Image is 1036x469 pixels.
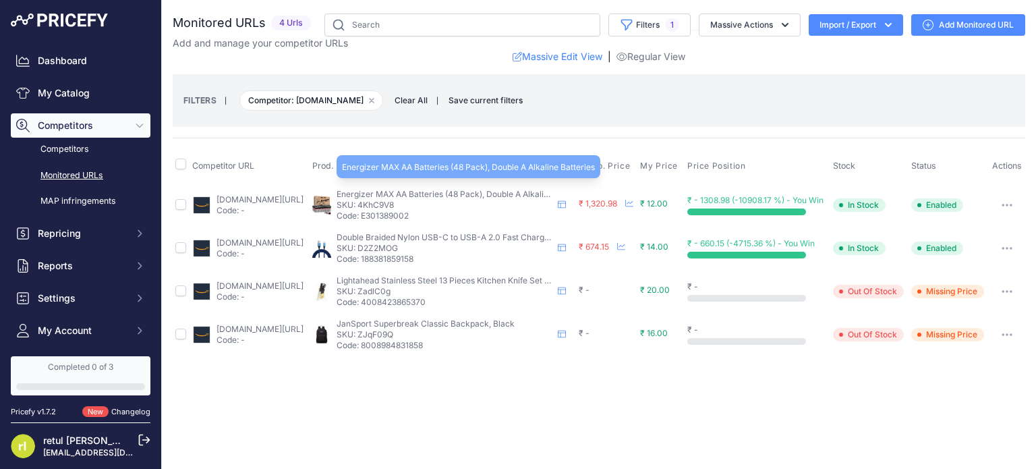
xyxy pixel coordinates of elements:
[11,13,108,27] img: Pricefy Logo
[911,285,984,298] span: Missing Price
[911,198,963,212] span: Enabled
[217,194,304,204] a: [DOMAIN_NAME][URL]
[217,238,304,248] a: [DOMAIN_NAME][URL]
[324,13,600,36] input: Search
[217,292,304,302] p: Code: -
[11,286,150,310] button: Settings
[687,281,828,292] div: ₹ -
[38,259,126,273] span: Reports
[833,198,886,212] span: In Stock
[911,328,984,341] span: Missing Price
[579,161,631,171] span: Comp. Price
[809,14,903,36] button: Import / Export
[337,254,552,265] p: Code: 188381859158
[640,161,681,171] button: My Price
[38,119,126,132] span: Competitors
[687,195,824,205] span: ₹ - 1308.98 (-10908.17 %) - You Win
[239,90,383,111] span: Competitor: [DOMAIN_NAME]
[665,18,679,32] span: 1
[337,329,552,340] p: SKU: ZJqF09Q
[11,319,150,343] button: My Account
[11,164,150,188] a: Monitored URLs
[337,232,654,242] span: Double Braided Nylon USB-C to USB-A 2.0 Fast Charging Cable, 3A - 6-Foot, Silver
[699,13,801,36] button: Massive Actions
[217,205,304,216] p: Code: -
[992,161,1022,171] span: Actions
[337,243,552,254] p: SKU: D2Z2MOG
[217,324,304,334] a: [DOMAIN_NAME][URL]
[11,81,150,105] a: My Catalog
[337,319,515,329] span: JanSport Superbreak Classic Backpack, Black
[38,292,126,305] span: Settings
[38,324,126,337] span: My Account
[579,161,633,171] button: Comp. Price
[11,190,150,213] a: MAP infringements
[11,221,150,246] button: Repricing
[173,13,266,32] h2: Monitored URLs
[833,285,904,298] span: Out Of Stock
[337,200,552,211] p: SKU: 4KhC9V8
[192,161,254,171] span: Competitor URL
[11,406,56,418] div: Pricefy v1.7.2
[513,50,602,63] a: Massive Edit View
[640,285,670,295] span: ₹ 20.00
[271,16,311,31] span: 4 Urls
[579,285,635,296] div: ₹ -
[38,227,126,240] span: Repricing
[217,335,304,346] p: Code: -
[687,325,828,335] div: ₹ -
[833,242,886,255] span: In Stock
[337,275,637,285] span: Lightahead Stainless Steel 13 Pieces Kitchen Knife Set with Rubber Wood Block
[687,238,815,248] span: ₹ - 660.15 (-4715.36 %) - You Win
[217,96,235,105] small: |
[11,254,150,278] button: Reports
[337,286,552,297] p: SKU: ZadlC0g
[640,242,668,252] span: ₹ 14.00
[342,162,595,172] span: Energizer MAX AA Batteries (48 Pack), Double A Alkaline Batteries
[911,161,936,171] span: Status
[217,248,304,259] p: Code: -
[183,95,217,105] small: FILTERS
[337,189,589,199] span: Energizer MAX AA Batteries (48 Pack), Double A Alkaline Batteries
[579,242,609,252] span: ₹ 674.15
[11,49,150,448] nav: Sidebar
[608,50,611,63] span: |
[833,161,855,171] span: Stock
[16,362,145,373] div: Completed 0 of 3
[687,161,745,171] span: Price Position
[82,406,109,418] span: New
[640,328,668,338] span: ₹ 16.00
[911,14,1025,36] a: Add Monitored URL
[11,138,150,161] a: Competitors
[616,50,685,63] a: Regular View
[11,113,150,138] button: Competitors
[608,13,691,36] button: Filters1
[579,328,635,339] div: ₹ -
[11,356,150,395] a: Completed 0 of 3
[449,95,523,105] span: Save current filters
[687,161,748,171] button: Price Position
[388,94,434,107] button: Clear All
[337,297,552,308] p: Code: 4008423865370
[43,447,184,458] a: [EMAIL_ADDRESS][DOMAIN_NAME]
[579,198,617,209] span: ₹ 1,320.98
[43,435,144,446] a: retul [PERSON_NAME]
[833,328,904,341] span: Out Of Stock
[111,407,150,416] a: Changelog
[436,96,438,105] small: |
[11,49,150,73] a: Dashboard
[337,211,552,221] p: Code: E301389002
[217,281,304,291] a: [DOMAIN_NAME][URL]
[911,242,963,255] span: Enabled
[312,161,370,171] span: Prod. Matched
[173,36,348,50] p: Add and manage your competitor URLs
[337,340,552,351] p: Code: 8008984831858
[640,198,668,209] span: ₹ 12.00
[640,161,678,171] span: My Price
